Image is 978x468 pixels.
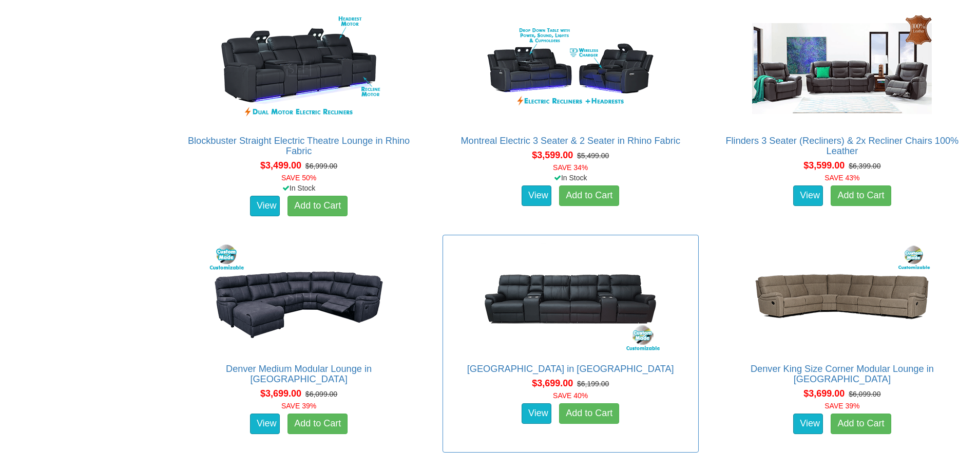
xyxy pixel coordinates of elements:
a: View [793,185,823,206]
a: Denver Medium Modular Lounge in [GEOGRAPHIC_DATA] [226,364,372,384]
font: SAVE 39% [281,402,316,410]
del: $6,399.00 [849,162,880,170]
font: SAVE 43% [824,174,859,182]
img: Denver King Size Corner Modular Lounge in Fabric [750,240,934,353]
font: SAVE 34% [553,163,588,172]
a: View [522,185,551,206]
del: $6,999.00 [305,162,337,170]
span: $3,599.00 [532,150,573,160]
span: $3,499.00 [260,160,301,171]
a: Add to Cart [287,414,348,434]
del: $6,099.00 [849,390,880,398]
a: Add to Cart [559,185,619,206]
span: $3,699.00 [532,378,573,388]
a: View [793,414,823,434]
img: Denver Medium Modular Lounge in Fabric [206,240,391,353]
a: Montreal Electric 3 Seater & 2 Seater in Rhino Fabric [461,136,680,146]
div: In Stock [440,173,701,183]
del: $6,199.00 [577,380,609,388]
a: Blockbuster Straight Electric Theatre Lounge in Rhino Fabric [188,136,410,156]
font: SAVE 39% [824,402,859,410]
span: $3,699.00 [803,388,845,399]
a: Add to Cart [831,185,891,206]
a: View [250,196,280,216]
a: [GEOGRAPHIC_DATA] in [GEOGRAPHIC_DATA] [467,364,674,374]
del: $6,099.00 [305,390,337,398]
img: Montreal Electric 3 Seater & 2 Seater in Rhino Fabric [478,12,663,125]
img: Flinders 3 Seater (Recliners) & 2x Recliner Chairs 100% Leather [750,12,934,125]
a: View [522,403,551,424]
span: $3,699.00 [260,388,301,399]
img: Blockbuster Straight Electric Theatre Lounge in Rhino Fabric [206,12,391,125]
font: SAVE 40% [553,391,588,400]
div: In Stock [168,183,429,193]
span: $3,599.00 [803,160,845,171]
a: Add to Cart [559,403,619,424]
a: Flinders 3 Seater (Recliners) & 2x Recliner Chairs 100% Leather [725,136,958,156]
a: Add to Cart [287,196,348,216]
img: Denver Theatre Lounge in Fabric [478,240,663,353]
a: Add to Cart [831,414,891,434]
a: Denver King Size Corner Modular Lounge in [GEOGRAPHIC_DATA] [751,364,934,384]
del: $5,499.00 [577,152,609,160]
a: View [250,414,280,434]
font: SAVE 50% [281,174,316,182]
